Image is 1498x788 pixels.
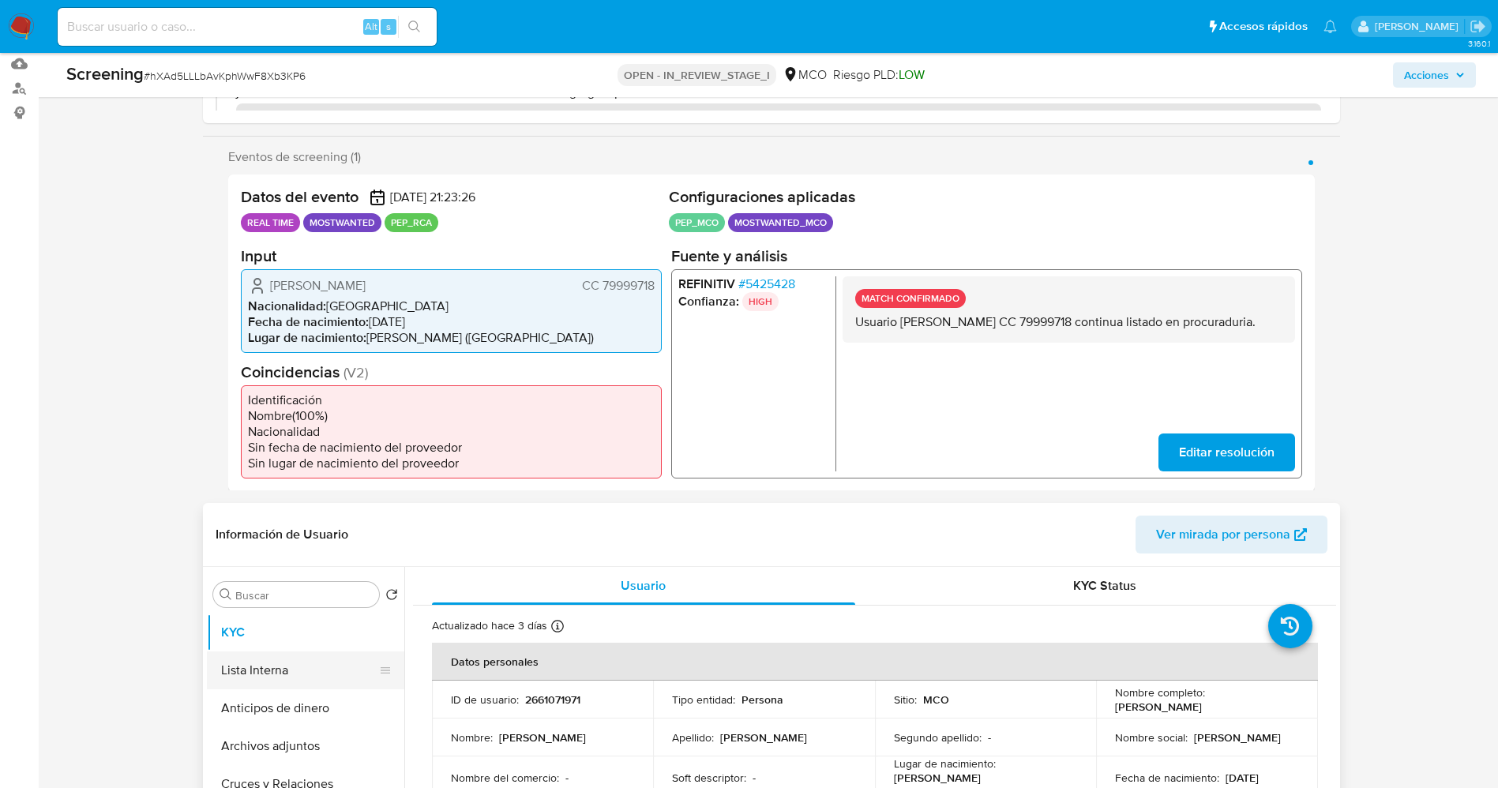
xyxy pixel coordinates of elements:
[753,771,756,785] p: -
[385,588,398,606] button: Volver al orden por defecto
[1323,20,1337,33] a: Notificaciones
[1468,37,1490,50] span: 3.160.1
[899,66,925,84] span: LOW
[58,17,437,37] input: Buscar usuario o caso...
[1470,18,1486,35] a: Salir
[894,692,917,707] p: Sitio :
[386,19,391,34] span: s
[144,68,306,84] span: # hXAd5LLLbAvKphWwF8Xb3KP6
[672,692,735,707] p: Tipo entidad :
[207,614,404,651] button: KYC
[451,692,519,707] p: ID de usuario :
[923,692,949,707] p: MCO
[1115,771,1219,785] p: Fecha de nacimiento :
[220,588,232,601] button: Buscar
[398,16,430,38] button: search-icon
[618,64,776,86] p: OPEN - IN_REVIEW_STAGE_I
[894,730,982,745] p: Segundo apellido :
[1156,516,1290,553] span: Ver mirada por persona
[207,727,404,765] button: Archivos adjuntos
[783,66,827,84] div: MCO
[720,730,807,745] p: [PERSON_NAME]
[672,730,714,745] p: Apellido :
[66,61,144,86] b: Screening
[1219,18,1308,35] span: Accesos rápidos
[207,689,404,727] button: Anticipos de dinero
[1115,685,1205,700] p: Nombre completo :
[833,66,925,84] span: Riesgo PLD:
[1226,771,1259,785] p: [DATE]
[741,692,783,707] p: Persona
[235,588,373,602] input: Buscar
[988,730,991,745] p: -
[894,756,996,771] p: Lugar de nacimiento :
[1404,62,1449,88] span: Acciones
[365,19,377,34] span: Alt
[499,730,586,745] p: [PERSON_NAME]
[1194,730,1281,745] p: [PERSON_NAME]
[1393,62,1476,88] button: Acciones
[1115,700,1202,714] p: [PERSON_NAME]
[432,643,1318,681] th: Datos personales
[525,692,580,707] p: 2661071971
[207,651,392,689] button: Lista Interna
[1115,730,1188,745] p: Nombre social :
[432,618,547,633] p: Actualizado hace 3 días
[672,771,746,785] p: Soft descriptor :
[565,771,569,785] p: -
[451,730,493,745] p: Nombre :
[1375,19,1464,34] p: jesica.barrios@mercadolibre.com
[621,576,666,595] span: Usuario
[1136,516,1327,553] button: Ver mirada por persona
[451,771,559,785] p: Nombre del comercio :
[216,527,348,542] h1: Información de Usuario
[1073,576,1136,595] span: KYC Status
